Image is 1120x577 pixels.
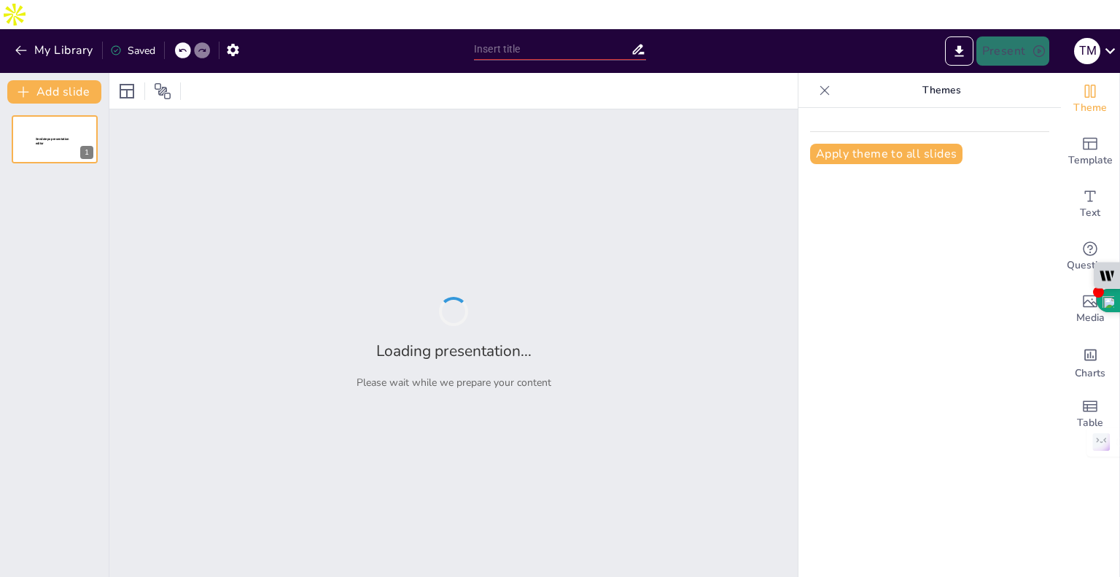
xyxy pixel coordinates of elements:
[1061,73,1119,125] div: Change the overall theme
[1074,38,1100,64] div: t m
[1061,231,1119,283] div: Get real-time input from your audience
[810,144,962,164] button: Apply theme to all slides
[7,80,101,104] button: Add slide
[836,73,1046,108] p: Themes
[357,376,551,390] p: Please wait while we prepare your content
[11,39,99,62] button: My Library
[474,39,631,60] input: Insert title
[1061,388,1119,441] div: Add a table
[1075,365,1105,382] span: Charts
[1073,100,1107,116] span: Theme
[154,82,171,100] span: Position
[12,115,98,163] div: 1
[945,36,973,66] button: Export to PowerPoint
[1061,336,1119,388] div: Add charts and graphs
[115,80,139,103] div: Layout
[1061,283,1119,336] div: Add images, graphics, shapes or video
[1061,178,1119,231] div: Add text boxes
[1061,125,1119,178] div: Add ready made slides
[1076,310,1105,326] span: Media
[1067,257,1114,274] span: Questions
[36,137,69,145] span: Sendsteps presentation editor
[80,146,93,159] div: 1
[1068,152,1113,169] span: Template
[376,341,532,361] h2: Loading presentation...
[110,44,155,58] div: Saved
[1080,205,1100,221] span: Text
[976,36,1049,66] button: Present
[1077,415,1103,431] span: Table
[1074,36,1100,66] button: t m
